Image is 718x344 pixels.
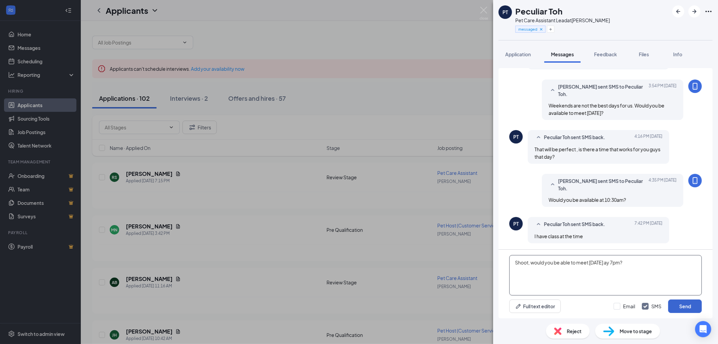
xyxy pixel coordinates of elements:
div: PT [503,9,508,15]
span: [DATE] 4:35 PM [649,177,677,192]
span: Move to stage [620,327,652,335]
span: Weekends are not the best days for us. Would you be available to meet [DATE]? [549,102,664,116]
span: Peculiar Toh sent SMS back. [544,133,605,142]
div: PT [513,133,519,140]
span: Files [639,51,649,57]
span: Application [505,51,531,57]
svg: SmallChevronUp [549,181,557,189]
span: messaged [518,26,537,32]
svg: MobileSms [691,82,699,90]
span: [PERSON_NAME] sent SMS to Peculiar Toh. [558,177,646,192]
span: [PERSON_NAME] sent SMS to Peculiar Toh. [558,83,646,98]
svg: Pen [515,303,522,310]
button: ArrowLeftNew [672,5,684,18]
button: Plus [547,26,554,33]
div: PT [513,220,519,227]
textarea: Shoot, would you be able to meet [DATE] ay 7pm? [509,255,702,295]
svg: SmallChevronUp [535,133,543,142]
svg: ArrowLeftNew [674,7,682,15]
svg: ArrowRight [690,7,698,15]
span: That will be perfect , is there a time that works for you guys that day? [535,146,660,160]
h1: Peculiar Toh [515,5,562,17]
span: Reject [567,327,582,335]
span: [DATE] 4:16 PM [635,133,662,142]
span: Messages [551,51,574,57]
svg: Plus [549,27,553,31]
svg: Cross [539,27,544,32]
button: ArrowRight [688,5,700,18]
svg: Ellipses [705,7,713,15]
span: Would you be available at 10:30am? [549,197,626,203]
span: Info [673,51,682,57]
svg: MobileSms [691,177,699,185]
svg: SmallChevronUp [535,220,543,228]
span: [DATE] 3:54 PM [649,83,677,98]
svg: SmallChevronUp [549,86,557,94]
button: Send [668,300,702,313]
span: I have class at the time [535,233,583,239]
div: Pet Care Assistant Lead at [PERSON_NAME] [515,17,610,24]
button: Full text editorPen [509,300,561,313]
span: Feedback [594,51,617,57]
div: Open Intercom Messenger [695,321,711,337]
span: Peculiar Toh sent SMS back. [544,220,605,228]
span: [DATE] 7:42 PM [635,220,662,228]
